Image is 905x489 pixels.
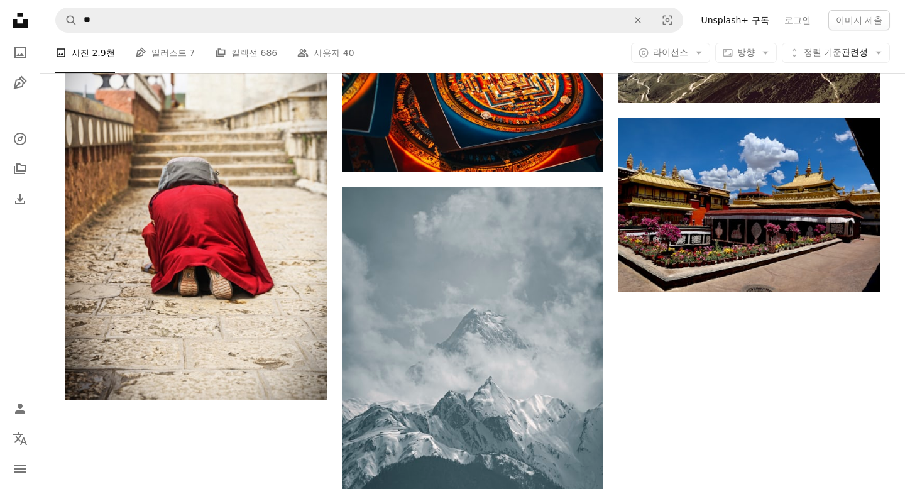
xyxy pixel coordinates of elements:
[737,47,755,57] span: 방향
[782,43,890,63] button: 정렬 기준관련성
[653,47,688,57] span: 라이선스
[804,47,868,59] span: 관련성
[618,118,880,292] img: 앞에 꽃이 달린 조캉
[8,426,33,451] button: 언어
[189,46,195,60] span: 7
[804,47,842,57] span: 정렬 기준
[261,46,278,60] span: 686
[828,10,890,30] button: 이미지 제출
[8,157,33,182] a: 컬렉션
[8,456,33,481] button: 메뉴
[56,8,77,32] button: Unsplash 검색
[8,187,33,212] a: 다운로드 내역
[715,43,777,63] button: 방향
[342,67,603,79] a: 파란색과 흰색 섬유에 금색과 검은 색 상자
[8,396,33,421] a: 로그인 / 가입
[55,8,683,33] form: 사이트 전체에서 이미지 찾기
[342,355,603,366] a: 낮에는 흐린 하늘 아래 눈 덮인 산
[777,10,818,30] a: 로그인
[65,198,327,209] a: 갈색의 콘크리트 계단에 앉아 있는 빨간색과 검은색 가운을 입은 사람
[624,8,652,32] button: 삭제
[297,33,354,73] a: 사용자 40
[631,43,710,63] button: 라이선스
[8,126,33,151] a: 탐색
[618,199,880,211] a: 앞에 꽃이 달린 조캉
[693,10,776,30] a: Unsplash+ 구독
[135,33,195,73] a: 일러스트 7
[8,40,33,65] a: 사진
[8,70,33,96] a: 일러스트
[8,8,33,35] a: 홈 — Unsplash
[65,8,327,400] img: 갈색의 콘크리트 계단에 앉아 있는 빨간색과 검은색 가운을 입은 사람
[215,33,277,73] a: 컬렉션 686
[652,8,683,32] button: 시각적 검색
[343,46,354,60] span: 40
